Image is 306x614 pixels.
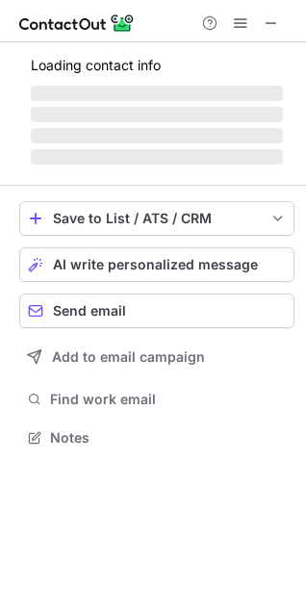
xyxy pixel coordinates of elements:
span: Find work email [50,391,287,408]
p: Loading contact info [31,58,283,73]
button: AI write personalized message [19,247,294,282]
span: Notes [50,429,287,447]
div: Save to List / ATS / CRM [53,211,261,226]
button: Notes [19,424,294,451]
span: Add to email campaign [52,349,205,365]
button: Add to email campaign [19,340,294,374]
span: AI write personalized message [53,257,258,272]
span: Send email [53,303,126,319]
button: Send email [19,294,294,328]
span: ‌ [31,86,283,101]
span: ‌ [31,107,283,122]
button: save-profile-one-click [19,201,294,236]
button: Find work email [19,386,294,413]
img: ContactOut v5.3.10 [19,12,135,35]
span: ‌ [31,149,283,165]
span: ‌ [31,128,283,143]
